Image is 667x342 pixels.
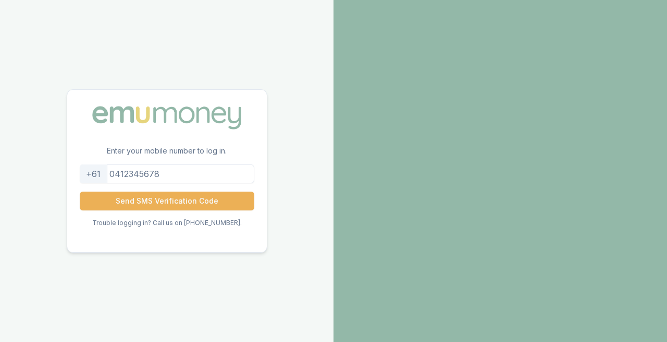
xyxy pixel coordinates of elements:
button: Send SMS Verification Code [80,192,254,210]
input: 0412345678 [80,164,254,183]
p: Trouble logging in? Call us on [PHONE_NUMBER]. [92,219,242,227]
p: Enter your mobile number to log in. [67,146,267,164]
img: Emu Money [89,102,245,133]
div: +61 [80,164,107,183]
